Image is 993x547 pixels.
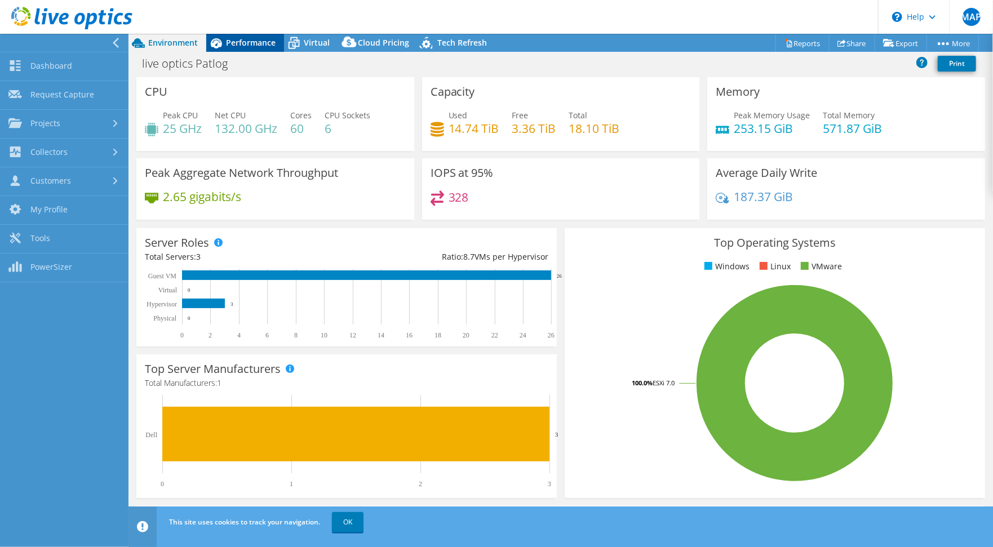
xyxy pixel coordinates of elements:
[892,12,902,22] svg: \n
[145,167,338,179] h3: Peak Aggregate Network Throughput
[512,122,556,135] h4: 3.36 TiB
[358,37,409,48] span: Cloud Pricing
[520,331,526,339] text: 24
[734,110,810,121] span: Peak Memory Usage
[290,122,312,135] h4: 60
[406,331,413,339] text: 16
[829,34,875,52] a: Share
[290,110,312,121] span: Cores
[823,122,882,135] h4: 571.87 GiB
[163,122,202,135] h4: 25 GHz
[161,480,164,488] text: 0
[332,512,363,532] a: OK
[145,377,548,389] h4: Total Manufacturers:
[163,190,241,203] h4: 2.65 gigabits/s
[230,301,233,307] text: 3
[716,167,817,179] h3: Average Daily Write
[449,191,469,203] h4: 328
[349,331,356,339] text: 12
[145,237,209,249] h3: Server Roles
[209,331,212,339] text: 2
[137,57,245,70] h1: live optics Patlog
[188,315,190,321] text: 0
[548,331,555,339] text: 26
[437,37,487,48] span: Tech Refresh
[347,251,548,263] div: Ratio: VMs per Hypervisor
[217,377,221,388] span: 1
[798,260,842,273] li: VMware
[148,37,198,48] span: Environment
[145,363,281,375] h3: Top Server Manufacturers
[463,331,469,339] text: 20
[148,272,176,280] text: Guest VM
[145,251,347,263] div: Total Servers:
[145,431,157,439] text: Dell
[823,110,875,121] span: Total Memory
[716,86,760,98] h3: Memory
[431,86,475,98] h3: Capacity
[449,122,499,135] h4: 14.74 TiB
[653,379,675,387] tspan: ESXi 7.0
[304,37,330,48] span: Virtual
[435,331,441,339] text: 18
[321,331,327,339] text: 10
[775,34,830,52] a: Reports
[938,56,976,72] a: Print
[555,431,558,438] text: 3
[215,122,277,135] h4: 132.00 GHz
[237,331,241,339] text: 4
[548,480,551,488] text: 3
[153,314,176,322] text: Physical
[569,110,588,121] span: Total
[294,331,298,339] text: 8
[169,517,320,527] span: This site uses cookies to track your navigation.
[926,34,979,52] a: More
[180,331,184,339] text: 0
[147,300,177,308] text: Hypervisor
[449,110,468,121] span: Used
[491,331,498,339] text: 22
[632,379,653,387] tspan: 100.0%
[569,122,620,135] h4: 18.10 TiB
[757,260,791,273] li: Linux
[875,34,927,52] a: Export
[963,8,981,26] span: MAP
[557,273,562,279] text: 26
[226,37,276,48] span: Performance
[290,480,293,488] text: 1
[188,287,190,293] text: 0
[734,122,810,135] h4: 253.15 GiB
[325,110,370,121] span: CPU Sockets
[163,110,198,121] span: Peak CPU
[573,237,977,249] h3: Top Operating Systems
[734,190,793,203] h4: 187.37 GiB
[158,286,178,294] text: Virtual
[463,251,475,262] span: 8.7
[419,480,422,488] text: 2
[431,167,494,179] h3: IOPS at 95%
[196,251,201,262] span: 3
[702,260,750,273] li: Windows
[215,110,246,121] span: Net CPU
[378,331,384,339] text: 14
[145,86,167,98] h3: CPU
[325,122,370,135] h4: 6
[265,331,269,339] text: 6
[512,110,529,121] span: Free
